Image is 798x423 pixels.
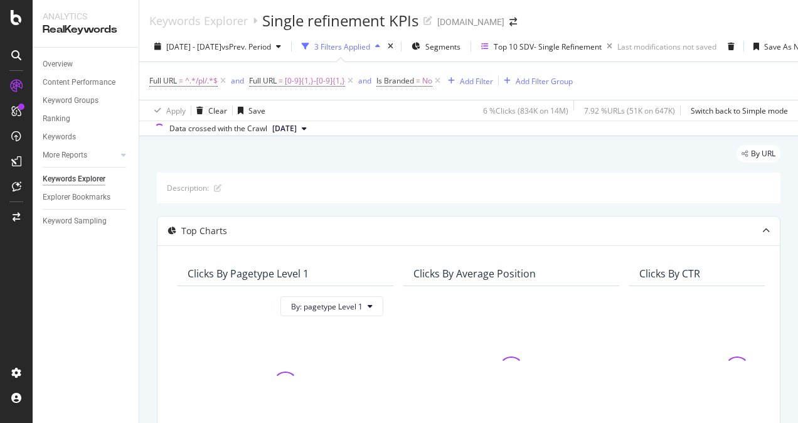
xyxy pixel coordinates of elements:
button: Save [233,100,265,120]
div: Top Charts [181,225,227,237]
span: = [279,75,283,86]
a: More Reports [43,149,117,162]
a: Content Performance [43,76,130,89]
div: Clicks By CTR [639,267,700,280]
div: Clear [208,105,227,116]
span: ^.*/pl/.*$ [185,72,218,90]
a: Keywords Explorer [149,14,248,28]
div: Keywords Explorer [43,173,105,186]
div: Top 10 SDV- Single Refinement [494,41,602,52]
a: Keywords [43,131,130,144]
a: Overview [43,58,130,71]
div: Keywords [43,131,76,144]
span: [0-9]{1,}-[0-9]{1,} [285,72,345,90]
div: Clicks By Average Position [413,267,536,280]
a: Keyword Sampling [43,215,130,228]
div: Add Filter [460,76,493,87]
span: = [416,75,420,86]
div: Analytics [43,10,129,23]
button: 3 Filters Applied [297,36,385,56]
div: Description: [167,183,209,193]
span: [DATE] - [DATE] [166,41,221,52]
button: [DATE] - [DATE]vsPrev. Period [149,36,286,56]
div: legacy label [737,145,780,163]
span: By URL [751,150,775,158]
span: No [422,72,432,90]
button: [DATE] [267,121,312,136]
span: By: pagetype Level 1 [291,301,363,312]
a: Explorer Bookmarks [43,191,130,204]
div: Ranking [43,112,70,126]
button: Top 10 SDV- Single Refinement [476,36,617,56]
div: Single refinement KPIs [262,10,418,31]
span: Segments [425,41,460,52]
div: times [385,40,396,53]
div: Content Performance [43,76,115,89]
div: RealKeywords [43,23,129,37]
button: Switch back to Simple mode [686,100,788,120]
div: [DOMAIN_NAME] [437,16,504,28]
div: Switch back to Simple mode [691,105,788,116]
div: Data crossed with the Crawl [169,123,267,134]
a: Ranking [43,112,130,126]
div: 6 % Clicks ( 834K on 14M ) [483,105,568,116]
span: 2025 Feb. 22nd [272,123,297,134]
button: By: pagetype Level 1 [280,296,383,316]
div: More Reports [43,149,87,162]
div: Keyword Groups [43,94,98,107]
div: Explorer Bookmarks [43,191,110,204]
a: Keyword Groups [43,94,130,107]
div: Save [248,105,265,116]
span: Full URL [149,75,177,86]
div: Add Filter Group [516,76,573,87]
div: and [231,75,244,86]
button: and [231,75,244,87]
div: arrow-right-arrow-left [509,18,517,26]
span: Full URL [249,75,277,86]
button: Clear [191,100,227,120]
div: Last modifications not saved [617,41,716,52]
button: Add Filter [443,73,493,88]
div: Keyword Sampling [43,215,107,228]
a: Keywords Explorer [43,173,130,186]
span: vs Prev. Period [221,41,271,52]
button: Apply [149,100,186,120]
div: and [358,75,371,86]
div: 3 Filters Applied [314,41,370,52]
button: Segments [407,36,465,56]
span: = [179,75,183,86]
div: Overview [43,58,73,71]
span: Is Branded [376,75,414,86]
button: Add Filter Group [499,73,573,88]
div: 7.92 % URLs ( 51K on 647K ) [584,105,675,116]
div: Apply [166,105,186,116]
button: and [358,75,371,87]
div: Clicks By pagetype Level 1 [188,267,309,280]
